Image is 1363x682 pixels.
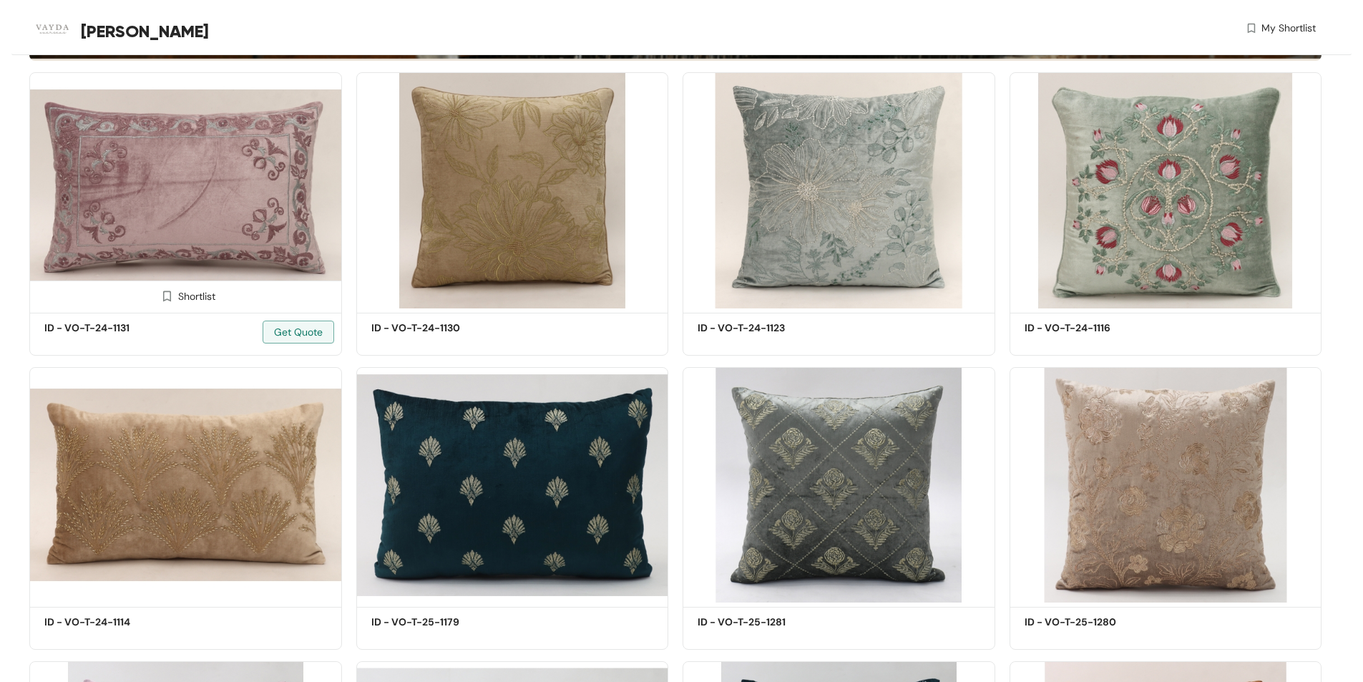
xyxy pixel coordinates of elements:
span: Get Quote [274,324,323,340]
button: Get Quote [263,321,334,344]
img: f0996922-a499-4ec1-b052-6dfaf084a646 [29,367,342,603]
h5: ID - VO-T-25-1179 [371,615,493,630]
h5: ID - VO-T-24-1130 [371,321,493,336]
img: Shortlist [160,289,174,303]
h5: ID - VO-T-25-1281 [698,615,819,630]
img: bc560a54-d4da-4786-95b3-edc587bd07ba [1010,72,1322,308]
img: 7a684c85-fae5-4ebd-b3f0-83f5de9dfee9 [29,72,342,308]
img: 09133a09-7967-4e2b-981b-50fb85818c5b [1010,367,1322,603]
img: wishlist [1245,21,1258,36]
img: e06a3928-be09-4873-b023-8178eda98658 [356,72,669,308]
h5: ID - VO-T-24-1114 [44,615,166,630]
img: d70b6b95-ffd1-4415-ac5b-80e364829355 [683,367,995,603]
span: [PERSON_NAME] [81,19,209,44]
div: Shortlist [155,288,215,302]
h5: ID - VO-T-25-1280 [1025,615,1146,630]
h5: ID - VO-T-24-1123 [698,321,819,336]
img: 80169c90-d275-44d9-b200-5b88c6aa182b [356,367,669,603]
h5: ID - VO-T-24-1131 [44,321,166,336]
span: My Shortlist [1261,21,1316,36]
img: Buyer Portal [29,6,76,52]
h5: ID - VO-T-24-1116 [1025,321,1146,336]
img: 41f29c6b-5458-441f-bea3-d168faf27f97 [683,72,995,308]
